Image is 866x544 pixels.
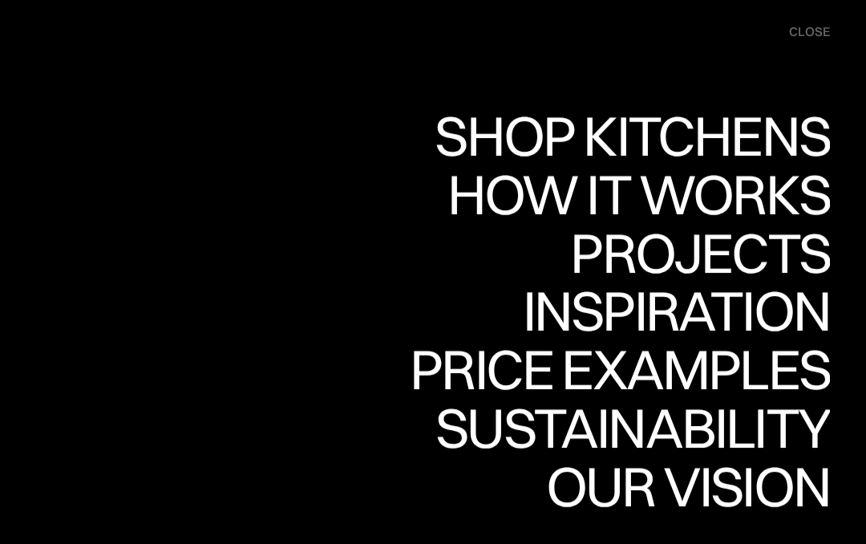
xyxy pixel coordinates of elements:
[427,164,830,220] div: Shop Kitchens
[443,166,830,225] a: How it worksHow it works
[410,341,830,397] div: Price examples
[427,108,830,166] a: Shop KitchensShop Kitchens
[532,458,830,517] a: Our visionOur vision
[500,339,830,395] div: Inspiration
[410,397,830,453] div: Price examples
[500,282,830,339] div: Inspiration
[773,16,830,48] div: menu
[789,23,830,41] div: close
[500,282,830,341] a: InspirationInspiration
[532,458,830,514] div: Our vision
[410,341,830,400] a: Price examplesPrice examples
[443,222,830,278] div: How it works
[570,281,830,337] div: Projects
[422,400,830,456] div: Sustainability
[427,108,830,164] div: Shop Kitchens
[570,225,830,283] a: ProjectsProjects
[422,400,830,458] a: SustainabilitySustainability
[422,456,830,512] div: Sustainability
[443,166,830,222] div: How it works
[570,225,830,281] div: Projects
